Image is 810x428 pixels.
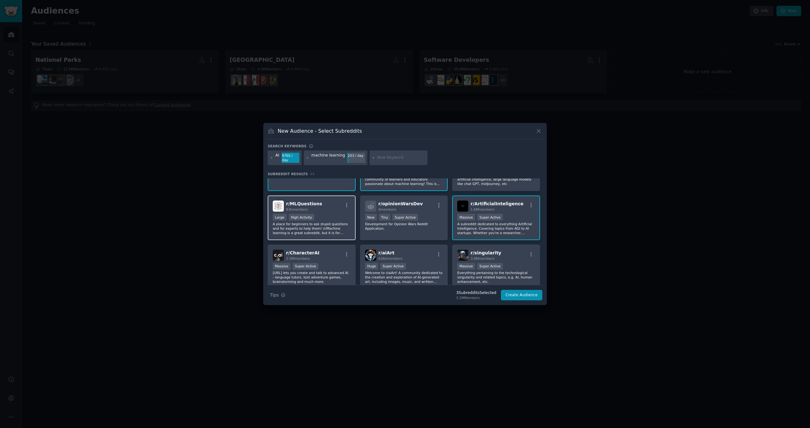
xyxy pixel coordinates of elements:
[310,172,315,176] span: 44
[380,263,406,270] div: Super Active
[470,257,495,260] span: 3.8M members
[365,222,443,231] p: Development for Opinion Wars Reddit Application.
[273,222,351,235] p: A place for beginners to ask stupid questions and for experts to help them! /r/Machine learning i...
[268,172,308,176] span: Subreddit Results
[273,214,287,220] div: Large
[456,290,496,296] div: 3 Subreddit s Selected
[286,250,320,255] span: r/ CharacterAI
[289,214,315,220] div: High Activity
[273,250,284,261] img: CharacterAI
[365,173,443,186] p: Welcome to r/learnmachinelearning - a community of learners and educators passionate about machin...
[457,263,475,270] div: Massive
[365,271,443,284] p: Welcome to r/aiArt! A community dedicated to the creation and exploration of AI-generated art, in...
[379,214,390,220] div: Tiny
[278,128,362,134] h3: New Audience - Select Subreddits
[457,173,535,186] p: ML jobs, AI jobs, LLM jobs, machine learning, artificial intelligence, large language models like...
[378,201,423,206] span: r/ opinionWarsDev
[457,222,535,235] p: A subreddit dedicated to everything Artificial Intelligence. Covering topics from AGI to AI start...
[282,153,299,163] div: 9760 / day
[457,201,468,212] img: ArtificialInteligence
[273,263,290,270] div: Massive
[365,263,378,270] div: Huge
[268,144,307,148] h3: Search keywords
[378,250,395,255] span: r/ aiArt
[365,214,377,220] div: New
[470,201,523,206] span: r/ ArtificialInteligence
[378,257,402,260] span: 636k members
[470,250,501,255] span: r/ singularity
[378,208,396,211] span: 9 members
[470,208,495,211] span: 1.6M members
[276,153,279,163] div: AI
[286,201,322,206] span: r/ MLQuestions
[268,290,288,301] button: Tips
[477,214,503,220] div: Super Active
[456,296,496,300] div: 3.2M Members
[457,214,475,220] div: Massive
[273,201,284,212] img: MLQuestions
[286,208,308,211] span: 83k members
[311,153,345,163] div: machine learning
[457,271,535,284] p: Everything pertaining to the technological singularity and related topics, e.g. AI, human enhance...
[273,271,351,284] p: [URL] lets you create and talk to advanced AI - language tutors, text adventure games, brainstorm...
[286,257,310,260] span: 2.5M members
[347,153,365,158] div: 203 / day
[457,250,468,261] img: singularity
[270,292,279,298] span: Tips
[377,155,425,161] input: New Keyword
[293,263,318,270] div: Super Active
[477,263,503,270] div: Super Active
[501,290,543,301] button: Create Audience
[392,214,418,220] div: Super Active
[365,250,376,261] img: aiArt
